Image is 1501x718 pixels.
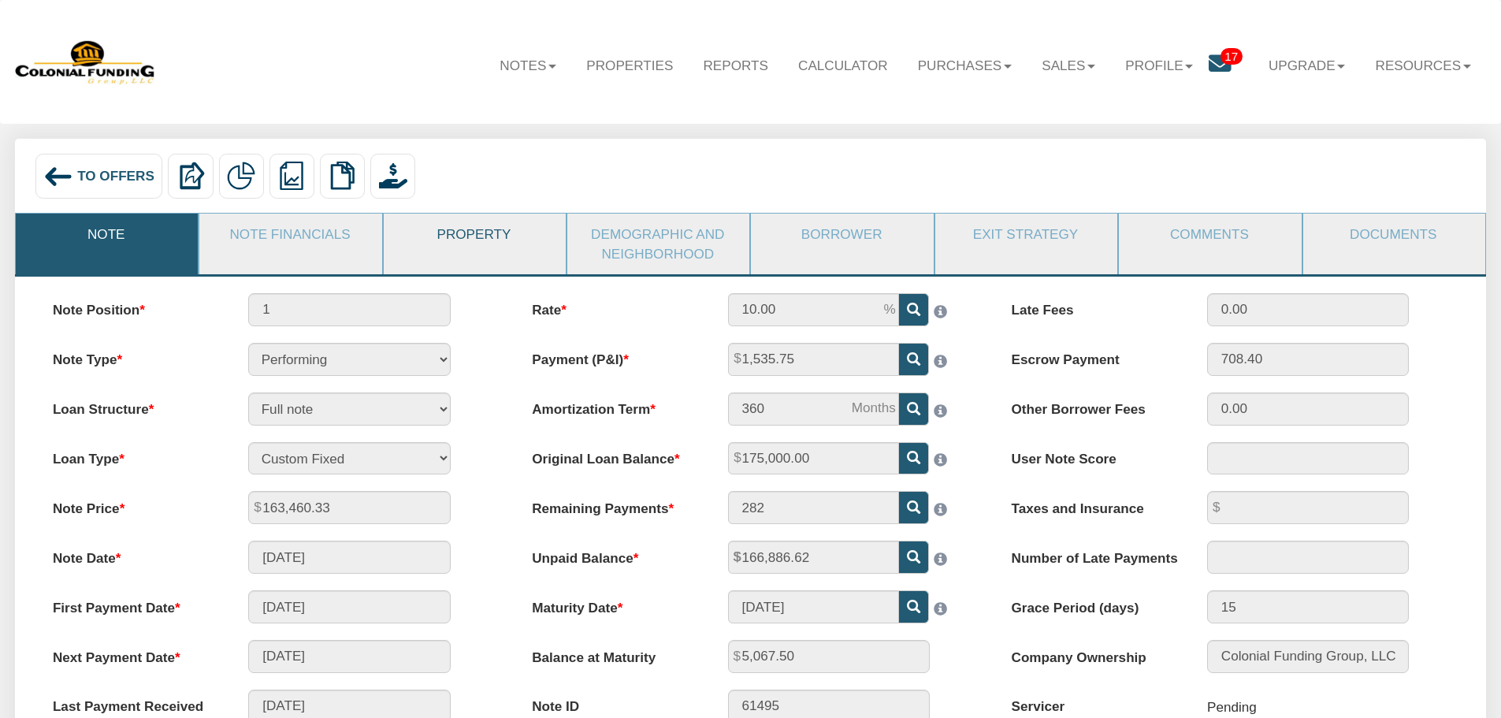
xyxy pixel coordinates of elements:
[36,491,232,518] label: Note Price
[515,442,711,469] label: Original Loan Balance
[515,343,711,370] label: Payment (P&I)
[751,214,931,255] a: Borrower
[43,162,73,192] img: back_arrow_left_icon.svg
[16,214,196,255] a: Note
[1254,43,1361,88] a: Upgrade
[384,214,564,255] a: Property
[15,39,156,86] img: 579666
[36,541,232,567] label: Note Date
[36,343,232,370] label: Note Type
[1027,43,1110,88] a: Sales
[515,293,711,320] label: Rate
[728,590,899,623] input: MM/DD/YYYY
[248,590,450,623] input: MM/DD/YYYY
[515,392,711,419] label: Amortization Term
[1110,43,1208,88] a: Profile
[995,541,1191,567] label: Number of Late Payments
[1361,43,1486,88] a: Resources
[277,162,306,190] img: reports.png
[36,690,232,716] label: Last Payment Received
[485,43,571,88] a: Notes
[1209,43,1254,91] a: 17
[995,640,1191,667] label: Company Ownership
[515,690,711,716] label: Note ID
[248,640,450,673] input: MM/DD/YYYY
[1119,214,1299,255] a: Comments
[176,162,205,190] img: export.svg
[515,590,711,617] label: Maturity Date
[36,590,232,617] label: First Payment Date
[36,293,232,320] label: Note Position
[328,162,356,190] img: copy.png
[515,491,711,518] label: Remaining Payments
[1220,48,1243,65] span: 17
[227,162,255,190] img: partial.png
[379,162,407,190] img: purchase_offer.png
[783,43,903,88] a: Calculator
[995,343,1191,370] label: Escrow Payment
[199,214,380,255] a: Note Financials
[248,541,450,574] input: MM/DD/YYYY
[995,392,1191,419] label: Other Borrower Fees
[728,293,899,326] input: This field can contain only numeric characters
[995,293,1191,320] label: Late Fees
[1303,214,1484,255] a: Documents
[36,442,232,469] label: Loan Type
[995,491,1191,518] label: Taxes and Insurance
[688,43,783,88] a: Reports
[515,640,711,667] label: Balance at Maturity
[77,168,154,184] span: To Offers
[36,392,232,419] label: Loan Structure
[36,640,232,667] label: Next Payment Date
[903,43,1027,88] a: Purchases
[567,214,748,274] a: Demographic and Neighborhood
[571,43,688,88] a: Properties
[935,214,1116,255] a: Exit Strategy
[995,690,1191,716] label: Servicer
[515,541,711,567] label: Unpaid Balance
[995,590,1191,617] label: Grace Period (days)
[995,442,1191,469] label: User Note Score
